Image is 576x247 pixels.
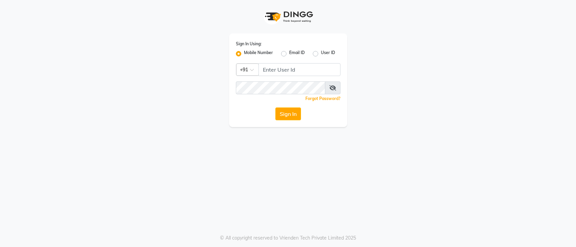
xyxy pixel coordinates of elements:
[261,7,315,27] img: logo1.svg
[236,81,325,94] input: Username
[305,96,340,101] a: Forgot Password?
[244,50,273,58] label: Mobile Number
[275,107,301,120] button: Sign In
[258,63,340,76] input: Username
[236,41,262,47] label: Sign In Using:
[289,50,305,58] label: Email ID
[321,50,335,58] label: User ID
